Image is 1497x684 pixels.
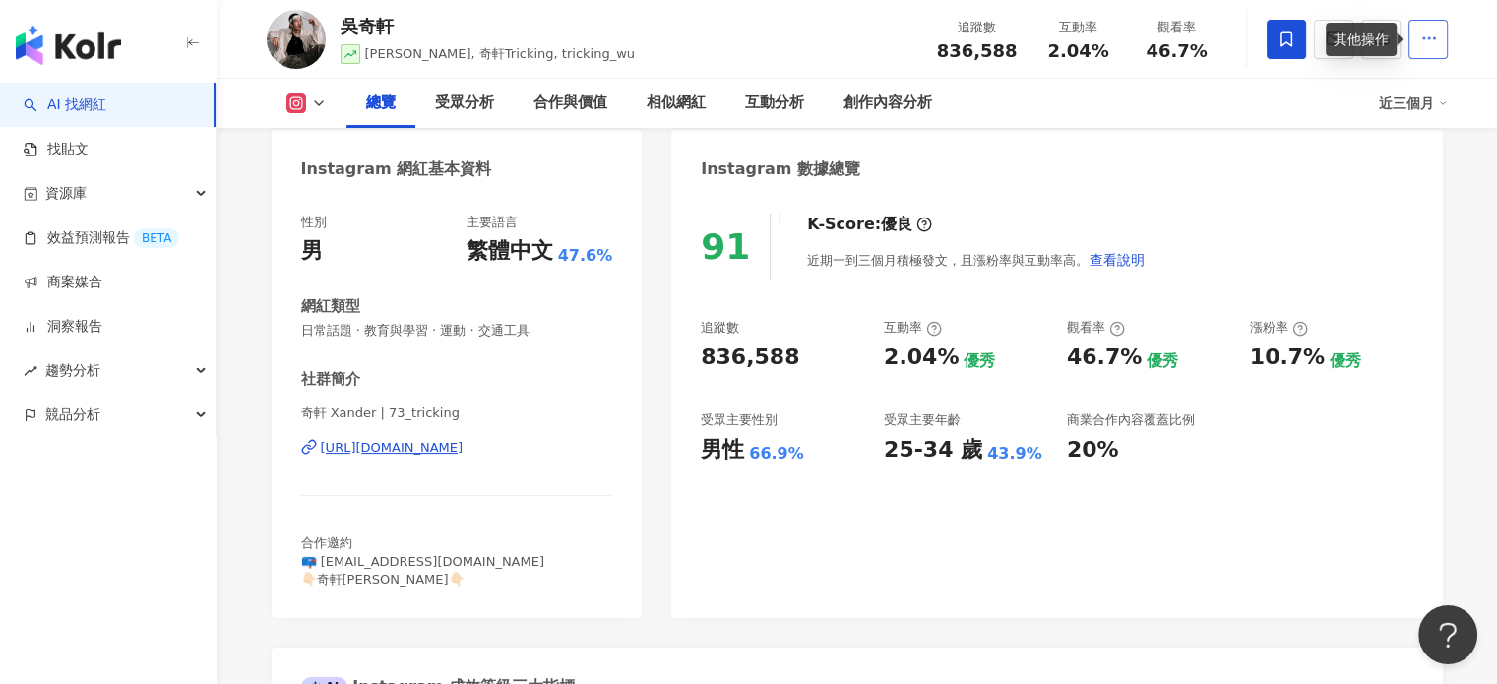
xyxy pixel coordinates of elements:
div: 觀看率 [1140,18,1215,37]
span: 46.7% [1146,41,1207,61]
img: logo [16,26,121,65]
div: 其他操作 [1326,23,1397,56]
div: 追蹤數 [701,319,739,337]
span: 資源庫 [45,171,87,216]
span: 47.6% [558,245,613,267]
div: 追蹤數 [937,18,1018,37]
div: 主要語言 [467,214,518,231]
div: 20% [1067,435,1119,466]
a: 找貼文 [24,140,89,159]
img: KOL Avatar [267,10,326,69]
div: 46.7% [1067,342,1142,373]
div: 吳奇軒 [341,14,636,38]
div: 相似網紅 [647,92,706,115]
a: 商案媒合 [24,273,102,292]
a: 洞察報告 [24,317,102,337]
div: 漲粉率 [1250,319,1308,337]
span: 查看說明 [1090,252,1145,268]
div: 總覽 [366,92,396,115]
span: 趨勢分析 [45,348,100,393]
iframe: Help Scout Beacon - Open [1418,605,1477,664]
div: 觀看率 [1067,319,1125,337]
div: 優秀 [964,350,995,372]
div: 商業合作內容覆蓋比例 [1067,411,1195,429]
span: 奇軒 Xander | 73_tricking [301,404,613,422]
div: 10.7% [1250,342,1325,373]
div: 66.9% [749,443,804,465]
div: 優秀 [1330,350,1361,372]
div: 近期一到三個月積極發文，且漲粉率與互動率高。 [807,240,1146,280]
div: 互動率 [1041,18,1116,37]
div: 男 [301,236,323,267]
div: 創作內容分析 [843,92,932,115]
a: [URL][DOMAIN_NAME] [301,439,613,457]
div: 優秀 [1147,350,1178,372]
div: Instagram 數據總覽 [701,158,860,180]
div: 近三個月 [1379,88,1448,119]
div: 2.04% [884,342,959,373]
a: searchAI 找網紅 [24,95,106,115]
div: 合作與價值 [533,92,607,115]
span: 合作邀約 📪 [EMAIL_ADDRESS][DOMAIN_NAME] 👇🏻奇軒[PERSON_NAME]👇🏻 [301,535,544,586]
span: rise [24,364,37,378]
div: 25-34 歲 [884,435,982,466]
div: 社群簡介 [301,369,360,390]
div: 836,588 [701,342,799,373]
span: [PERSON_NAME], 奇軒Tricking, tricking_wu [365,46,636,61]
div: 優良 [881,214,912,235]
div: K-Score : [807,214,932,235]
a: 效益預測報告BETA [24,228,179,248]
div: 受眾主要性別 [701,411,778,429]
div: 受眾分析 [435,92,494,115]
span: 836,588 [937,40,1018,61]
div: [URL][DOMAIN_NAME] [321,439,464,457]
span: 競品分析 [45,393,100,437]
div: Instagram 網紅基本資料 [301,158,492,180]
div: 男性 [701,435,744,466]
div: 互動率 [884,319,942,337]
span: 日常話題 · 教育與學習 · 運動 · 交通工具 [301,322,613,340]
div: 繁體中文 [467,236,553,267]
button: 查看說明 [1089,240,1146,280]
div: 43.9% [987,443,1042,465]
div: 受眾主要年齡 [884,411,961,429]
span: 2.04% [1047,41,1108,61]
div: 性別 [301,214,327,231]
div: 網紅類型 [301,296,360,317]
div: 互動分析 [745,92,804,115]
div: 91 [701,226,750,267]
